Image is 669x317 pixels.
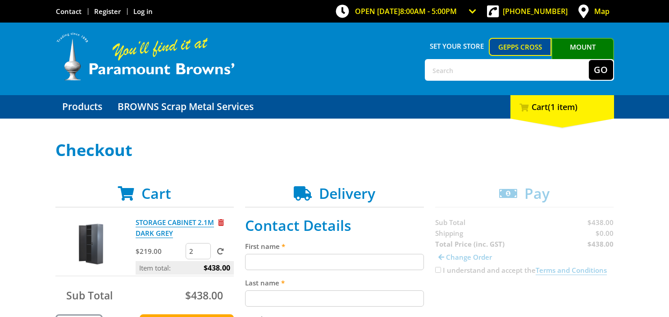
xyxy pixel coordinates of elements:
button: Go [589,60,613,80]
label: Last name [245,277,424,288]
span: Set your store [425,38,489,54]
span: 8:00am - 5:00pm [400,6,457,16]
span: $438.00 [204,261,230,275]
input: Please enter your first name. [245,254,424,270]
span: $438.00 [185,288,223,303]
a: STORAGE CABINET 2.1M DARK GREY [136,218,214,238]
a: Mount [PERSON_NAME] [551,38,614,72]
a: Go to the Contact page [56,7,82,16]
p: $219.00 [136,246,184,257]
span: Cart [141,184,171,203]
span: Sub Total [66,288,113,303]
a: Log in [133,7,153,16]
a: Go to the Products page [55,95,109,119]
p: Item total: [136,261,234,275]
span: OPEN [DATE] [355,6,457,16]
a: Gepps Cross [489,38,551,56]
h2: Contact Details [245,217,424,234]
a: Go to the registration page [94,7,121,16]
input: Please enter your last name. [245,290,424,307]
a: Go to the BROWNS Scrap Metal Services page [111,95,260,119]
span: (1 item) [548,101,578,112]
div: Cart [510,95,614,119]
img: STORAGE CABINET 2.1M DARK GREY [64,217,118,271]
span: Delivery [319,184,375,203]
img: Paramount Browns' [55,32,236,82]
h1: Checkout [55,141,614,159]
a: Remove from cart [218,218,224,227]
input: Search [426,60,589,80]
label: First name [245,241,424,252]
